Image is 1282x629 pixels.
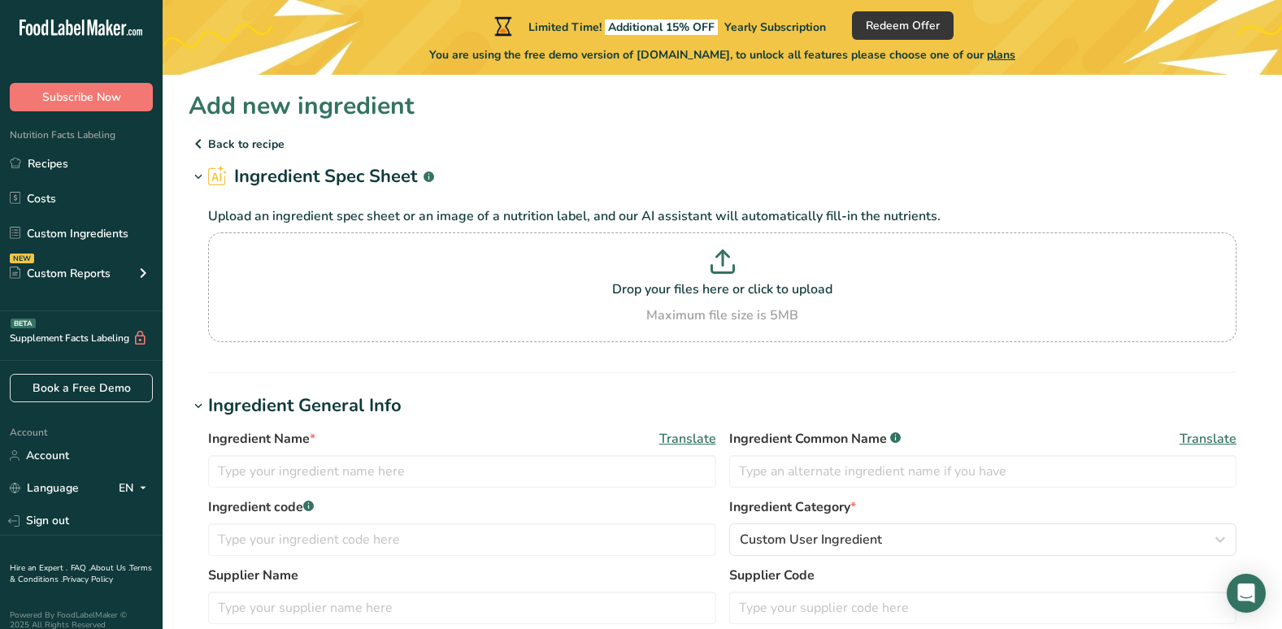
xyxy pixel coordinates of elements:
span: Custom User Ingredient [740,530,882,549]
input: Type your supplier code here [729,592,1237,624]
label: Ingredient Category [729,497,1237,517]
h2: Ingredient Spec Sheet [208,163,434,190]
button: Subscribe Now [10,83,153,111]
label: Ingredient code [208,497,716,517]
span: Redeem Offer [866,17,940,34]
div: Ingredient General Info [208,393,402,419]
a: Privacy Policy [63,574,113,585]
div: NEW [10,254,34,263]
input: Type your supplier name here [208,592,716,624]
a: About Us . [90,562,129,574]
label: Supplier Name [208,566,716,585]
button: Custom User Ingredient [729,523,1237,556]
span: Ingredient Name [208,429,315,449]
div: Open Intercom Messenger [1227,574,1266,613]
p: Drop your files here or click to upload [212,280,1232,299]
span: plans [987,47,1015,63]
span: Ingredient Common Name [729,429,901,449]
span: Translate [1180,429,1236,449]
button: Redeem Offer [852,11,954,40]
div: Custom Reports [10,265,111,282]
span: Additional 15% OFF [605,20,718,35]
span: You are using the free demo version of [DOMAIN_NAME], to unlock all features please choose one of... [429,46,1015,63]
a: Terms & Conditions . [10,562,152,585]
p: Back to recipe [189,134,1256,154]
a: FAQ . [71,562,90,574]
a: Hire an Expert . [10,562,67,574]
div: Limited Time! [491,16,826,36]
input: Type your ingredient code here [208,523,716,556]
input: Type your ingredient name here [208,455,716,488]
span: Yearly Subscription [724,20,826,35]
a: Language [10,474,79,502]
label: Supplier Code [729,566,1237,585]
span: Translate [659,429,716,449]
div: BETA [11,319,36,328]
span: Subscribe Now [42,89,121,106]
h1: Add new ingredient [189,88,415,124]
a: Book a Free Demo [10,374,153,402]
div: EN [119,479,153,498]
p: Upload an ingredient spec sheet or an image of a nutrition label, and our AI assistant will autom... [208,206,1236,226]
div: Maximum file size is 5MB [212,306,1232,325]
input: Type an alternate ingredient name if you have [729,455,1237,488]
